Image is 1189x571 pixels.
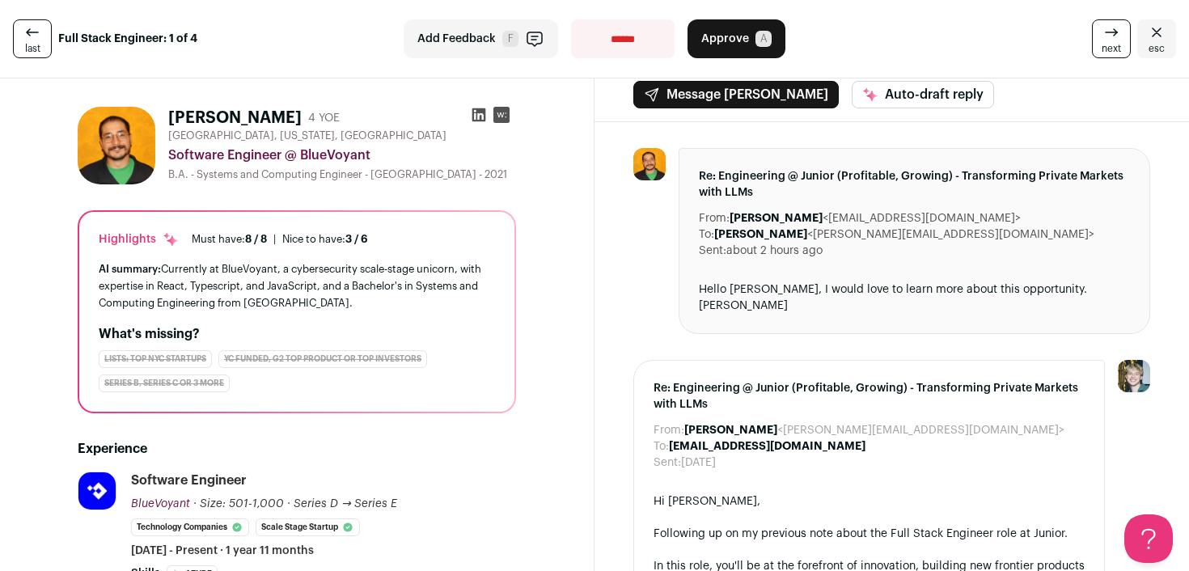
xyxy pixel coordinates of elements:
[99,350,212,368] div: Lists: Top NYC Startups
[287,496,290,512] span: ·
[681,455,716,471] dd: [DATE]
[58,31,197,47] strong: Full Stack Engineer: 1 of 4
[654,422,684,438] dt: From:
[726,243,823,259] dd: about 2 hours ago
[654,493,1085,510] div: Hi [PERSON_NAME],
[1124,514,1173,563] iframe: Help Scout Beacon - Open
[99,264,161,274] span: AI summary:
[730,213,823,224] b: [PERSON_NAME]
[755,31,772,47] span: A
[699,168,1130,201] span: Re: Engineering @ Junior (Profitable, Growing) - Transforming Private Markets with LLMs
[404,19,558,58] button: Add Feedback F
[654,380,1085,412] span: Re: Engineering @ Junior (Profitable, Growing) - Transforming Private Markets with LLMs
[131,518,249,536] li: Technology Companies
[633,81,839,108] button: Message [PERSON_NAME]
[730,210,1021,226] dd: <[EMAIL_ADDRESS][DOMAIN_NAME]>
[1102,42,1121,55] span: next
[654,455,681,471] dt: Sent:
[714,226,1094,243] dd: <[PERSON_NAME][EMAIL_ADDRESS][DOMAIN_NAME]>
[245,234,267,244] span: 8 / 8
[699,226,714,243] dt: To:
[1118,360,1150,392] img: 6494470-medium_jpg
[699,243,726,259] dt: Sent:
[168,129,446,142] span: [GEOGRAPHIC_DATA], [US_STATE], [GEOGRAPHIC_DATA]
[193,498,284,510] span: · Size: 501-1,000
[218,350,427,368] div: YC Funded, G2 Top Product or Top Investors
[699,281,1130,314] div: Hello [PERSON_NAME], I would love to learn more about this opportunity. [PERSON_NAME]
[131,498,190,510] span: BlueVoyant
[131,543,314,559] span: [DATE] - Present · 1 year 11 months
[99,374,230,392] div: Series B, Series C or 3 more
[417,31,496,47] span: Add Feedback
[308,110,340,126] div: 4 YOE
[99,260,495,311] div: Currently at BlueVoyant, a cybersecurity scale-stage unicorn, with expertise in React, Typescript...
[654,526,1085,542] div: Following up on my previous note about the Full Stack Engineer role at Junior.
[1137,19,1176,58] a: Close
[633,148,666,180] img: 2da88dfa41be580599faaf80e232d0be4e886bb4098f654e491e6d53a594a0cb.jpg
[78,107,155,184] img: 2da88dfa41be580599faaf80e232d0be4e886bb4098f654e491e6d53a594a0cb.jpg
[78,472,116,510] img: d6fd478bbe4ddc8c9be4c45220ff7bff69538afb7d4ba1ed3b246a7ba15d03cf.jpg
[294,498,397,510] span: Series D → Series E
[701,31,749,47] span: Approve
[13,19,52,58] a: last
[168,107,302,129] h1: [PERSON_NAME]
[1149,42,1165,55] span: esc
[168,146,516,165] div: Software Engineer @ BlueVoyant
[1092,19,1131,58] a: next
[256,518,360,536] li: Scale Stage Startup
[699,210,730,226] dt: From:
[714,229,807,240] b: [PERSON_NAME]
[78,439,516,459] h2: Experience
[345,234,368,244] span: 3 / 6
[99,231,179,247] div: Highlights
[282,233,368,246] div: Nice to have:
[99,324,495,344] h2: What's missing?
[502,31,518,47] span: F
[654,438,669,455] dt: To:
[25,42,40,55] span: last
[684,422,1064,438] dd: <[PERSON_NAME][EMAIL_ADDRESS][DOMAIN_NAME]>
[684,425,777,436] b: [PERSON_NAME]
[669,441,865,452] b: [EMAIL_ADDRESS][DOMAIN_NAME]
[192,233,368,246] ul: |
[168,168,516,181] div: B.A. - Systems and Computing Engineer - [GEOGRAPHIC_DATA] - 2021
[688,19,785,58] button: Approve A
[131,472,247,489] div: Software Engineer
[852,81,994,108] button: Auto-draft reply
[192,233,267,246] div: Must have:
